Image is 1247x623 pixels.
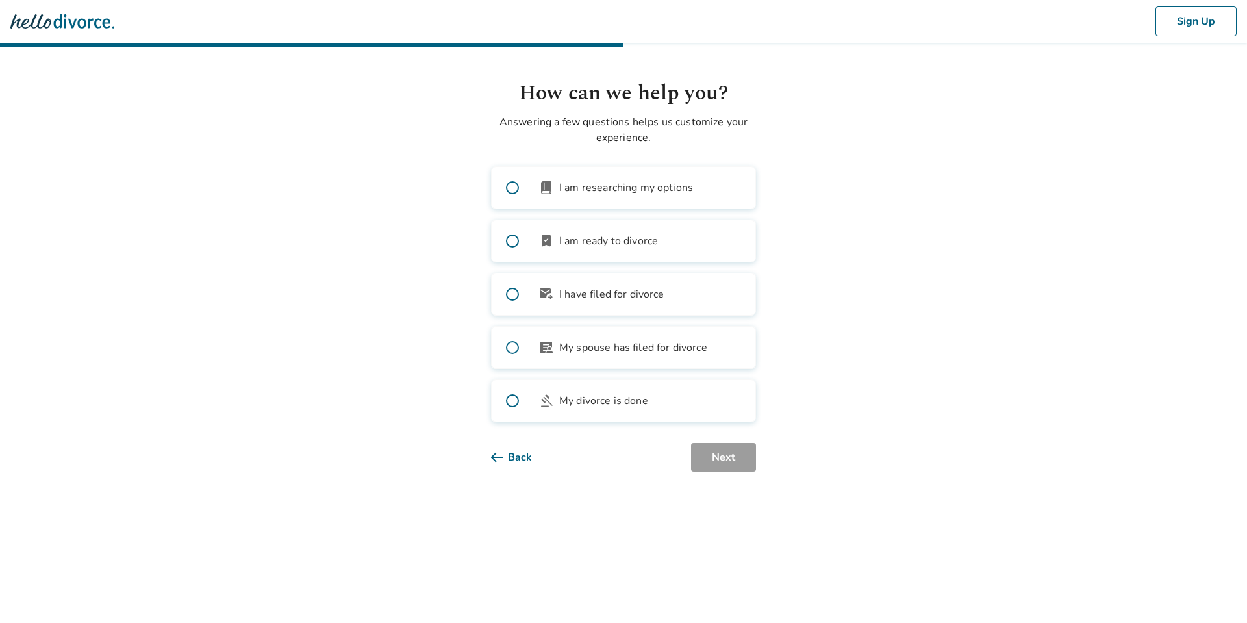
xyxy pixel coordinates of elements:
iframe: Chat Widget [1182,561,1247,623]
span: My divorce is done [559,393,648,409]
span: book_2 [538,180,554,196]
span: I am ready to divorce [559,233,658,249]
span: bookmark_check [538,233,554,249]
span: article_person [538,340,554,355]
span: I am researching my options [559,180,693,196]
p: Answering a few questions helps us customize your experience. [491,114,756,146]
h1: How can we help you? [491,78,756,109]
button: Sign Up [1155,6,1237,36]
span: My spouse has filed for divorce [559,340,707,355]
span: outgoing_mail [538,286,554,302]
span: gavel [538,393,554,409]
button: Back [491,443,553,472]
button: Next [691,443,756,472]
span: I have filed for divorce [559,286,664,302]
img: Hello Divorce Logo [10,8,114,34]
